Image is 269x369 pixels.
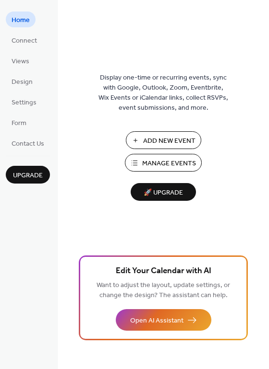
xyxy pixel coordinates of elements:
[125,154,202,172] button: Manage Events
[98,73,228,113] span: Display one-time or recurring events, sync with Google, Outlook, Zoom, Eventbrite, Wix Events or ...
[6,12,36,27] a: Home
[12,118,26,128] span: Form
[6,53,35,69] a: Views
[142,159,196,169] span: Manage Events
[126,131,201,149] button: Add New Event
[12,139,44,149] span: Contact Us
[12,77,33,87] span: Design
[6,166,50,184] button: Upgrade
[131,183,196,201] button: 🚀 Upgrade
[6,94,42,110] a: Settings
[130,316,183,326] span: Open AI Assistant
[12,15,30,25] span: Home
[143,136,196,146] span: Add New Event
[136,186,190,199] span: 🚀 Upgrade
[116,309,211,331] button: Open AI Assistant
[12,57,29,67] span: Views
[6,115,32,130] a: Form
[6,73,38,89] a: Design
[6,135,50,151] a: Contact Us
[12,36,37,46] span: Connect
[13,171,43,181] span: Upgrade
[116,265,211,278] span: Edit Your Calendar with AI
[6,32,43,48] a: Connect
[12,98,37,108] span: Settings
[97,279,230,302] span: Want to adjust the layout, update settings, or change the design? The assistant can help.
